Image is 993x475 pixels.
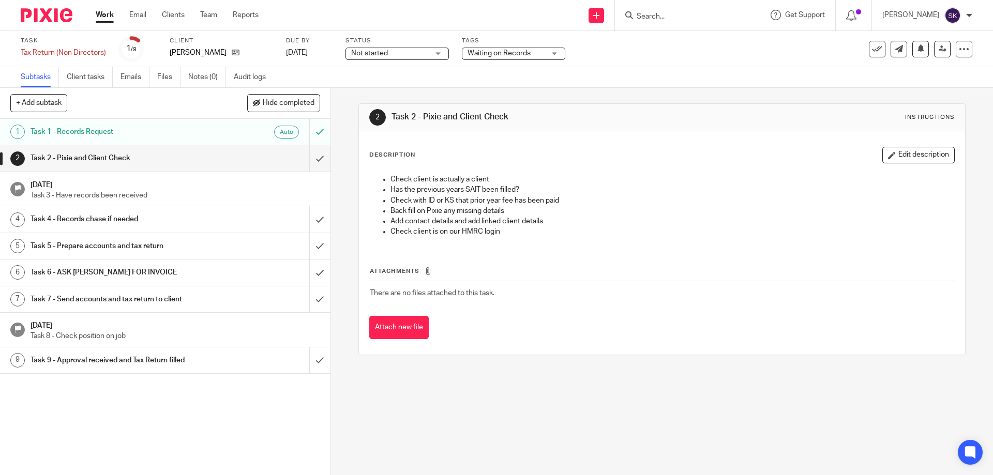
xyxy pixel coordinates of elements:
button: Attach new file [369,316,429,339]
div: 1 [10,125,25,139]
div: 4 [10,212,25,227]
div: Auto [274,126,299,139]
button: Hide completed [247,94,320,112]
span: Not started [351,50,388,57]
a: Reports [233,10,259,20]
a: Notes (0) [188,67,226,87]
h1: [DATE] [31,318,320,331]
div: 5 [10,239,25,253]
a: Email [129,10,146,20]
p: Task 3 - Have records been received [31,190,320,201]
div: 1 [126,43,137,55]
h1: Task 1 - Records Request [31,124,209,140]
span: Waiting on Records [468,50,531,57]
div: Instructions [905,113,955,121]
p: Check with ID or KS that prior year fee has been paid [390,195,954,206]
h1: [DATE] [31,177,320,190]
span: Attachments [370,268,419,274]
p: Has the previous years SAIT been filled? [390,185,954,195]
button: + Add subtask [10,94,67,112]
span: [DATE] [286,49,308,56]
span: Get Support [785,11,825,19]
p: Check client is actually a client [390,174,954,185]
p: [PERSON_NAME] [882,10,939,20]
h1: Task 7 - Send accounts and tax return to client [31,292,209,307]
a: Emails [121,67,149,87]
h1: Task 5 - Prepare accounts and tax return [31,238,209,254]
div: 2 [10,151,25,166]
h1: Task 4 - Records chase if needed [31,211,209,227]
div: 6 [10,265,25,280]
label: Tags [462,37,565,45]
label: Due by [286,37,333,45]
h1: Task 2 - Pixie and Client Check [31,150,209,166]
a: Files [157,67,180,87]
input: Search [636,12,729,22]
div: 9 [10,353,25,367]
p: Task 8 - Check position on job [31,331,320,341]
p: Check client is on our HMRC login [390,226,954,237]
label: Task [21,37,106,45]
img: Pixie [21,8,72,22]
span: There are no files attached to this task. [370,289,494,297]
p: [PERSON_NAME] [170,48,227,58]
p: Add contact details and add linked client details [390,216,954,226]
a: Team [200,10,217,20]
div: Tax Return (Non Directors) [21,48,106,58]
div: 2 [369,109,386,126]
label: Status [345,37,449,45]
button: Edit description [882,147,955,163]
a: Subtasks [21,67,59,87]
p: Description [369,151,415,159]
span: Hide completed [263,99,314,108]
small: /9 [131,47,137,52]
img: svg%3E [944,7,961,24]
div: 7 [10,292,25,307]
a: Clients [162,10,185,20]
h1: Task 6 - ASK [PERSON_NAME] FOR INVOICE [31,265,209,280]
a: Work [96,10,114,20]
h1: Task 2 - Pixie and Client Check [392,112,684,122]
a: Audit logs [234,67,274,87]
label: Client [170,37,273,45]
a: Client tasks [67,67,113,87]
h1: Task 9 - Approval received and Tax Return filled [31,353,209,368]
p: Back fill on Pixie any missing details [390,206,954,216]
